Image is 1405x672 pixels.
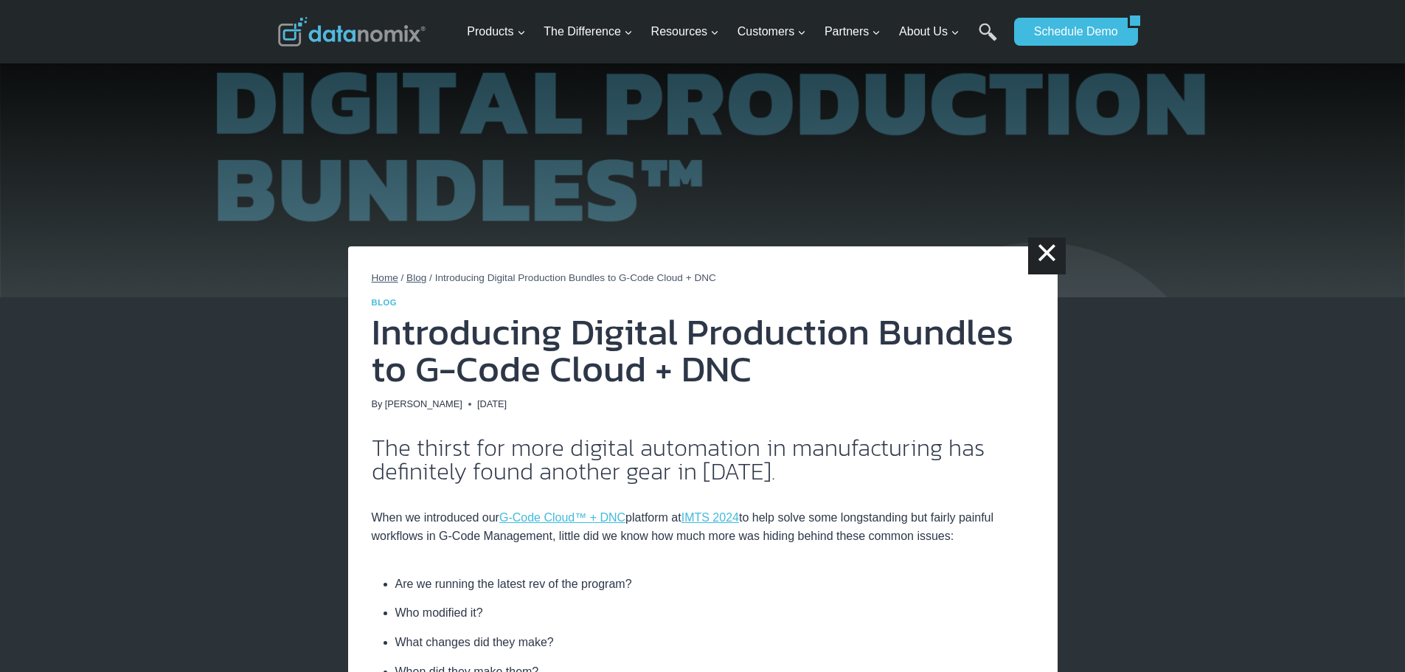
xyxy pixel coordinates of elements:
[372,397,383,412] span: By
[395,628,1034,657] li: What changes did they make?
[429,272,432,283] span: /
[395,598,1034,628] li: Who modified it?
[467,22,525,41] span: Products
[406,272,426,283] a: Blog
[395,569,1034,599] li: Are we running the latest rev of the program?
[681,511,739,524] a: IMTS 2024
[651,22,719,41] span: Resources
[461,8,1007,56] nav: Primary Navigation
[477,397,507,412] time: [DATE]
[385,398,462,409] a: [PERSON_NAME]
[499,511,625,524] a: G-Code Cloud™ + DNC
[372,314,1034,387] h1: Introducing Digital Production Bundles to G-Code Cloud + DNC
[979,23,997,56] a: Search
[278,17,426,46] img: Datanomix
[401,272,404,283] span: /
[738,22,806,41] span: Customers
[372,298,398,307] a: Blog
[1014,18,1128,46] a: Schedule Demo
[372,436,1034,483] h2: The thirst for more digital automation in manufacturing has definitely found another gear in [DATE].
[1028,238,1065,274] a: ×
[435,272,716,283] span: Introducing Digital Production Bundles to G-Code Cloud + DNC
[825,22,881,41] span: Partners
[544,22,633,41] span: The Difference
[372,508,1034,546] p: When we introduced our platform at to help solve some longstanding but fairly painful workflows i...
[372,270,1034,286] nav: Breadcrumbs
[899,22,960,41] span: About Us
[372,272,398,283] a: Home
